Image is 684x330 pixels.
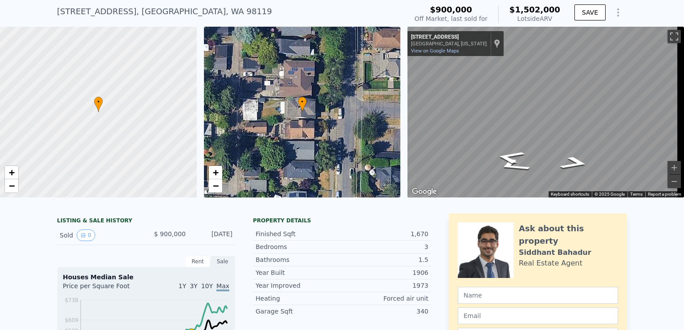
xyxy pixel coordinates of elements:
span: 10Y [201,282,213,290]
span: 1Y [179,282,186,290]
span: + [212,167,218,178]
button: SAVE [574,4,606,20]
button: Show Options [609,4,627,21]
span: $ 900,000 [154,230,186,237]
input: Email [458,307,618,324]
input: Name [458,287,618,304]
div: 1,670 [342,229,428,238]
button: Zoom in [668,161,681,174]
div: Map [407,27,684,197]
a: Zoom in [5,166,18,179]
div: Year Built [256,268,342,277]
a: Report a problem [648,192,681,197]
div: Ask about this property [519,222,618,247]
div: Real Estate Agent [519,258,582,269]
button: Keyboard shortcuts [551,191,589,197]
div: Sale [210,256,235,267]
div: • [94,97,103,112]
div: Forced air unit [342,294,428,303]
div: 340 [342,307,428,316]
span: − [212,180,218,191]
div: LISTING & SALE HISTORY [57,217,235,226]
div: Houses Median Sale [63,273,229,282]
div: Price per Square Foot [63,282,146,296]
span: 3Y [190,282,197,290]
div: Lotside ARV [509,14,560,23]
span: • [298,98,307,106]
div: [DATE] [193,229,232,241]
path: Go North, 3rd Ave W [548,153,602,173]
a: Zoom in [209,166,222,179]
div: Heating [256,294,342,303]
a: View on Google Maps [411,48,459,54]
a: Terms (opens in new tab) [630,192,643,197]
div: • [298,97,307,112]
div: Off Market, last sold for [415,14,488,23]
button: Zoom out [668,175,681,188]
div: [STREET_ADDRESS] [411,34,487,41]
div: Year Improved [256,281,342,290]
a: Show location on map [494,39,500,48]
div: Bathrooms [256,255,342,264]
button: View historical data [77,229,95,241]
div: [STREET_ADDRESS] , [GEOGRAPHIC_DATA] , WA 98119 [57,5,272,18]
button: Toggle fullscreen view [668,30,681,43]
tspan: $609 [65,317,78,323]
span: $1,502,000 [509,5,560,14]
tspan: $738 [65,297,78,303]
div: 1.5 [342,255,428,264]
img: Google [410,186,439,197]
span: • [94,98,103,106]
span: Max [216,282,229,291]
a: Open this area in Google Maps (opens a new window) [410,186,439,197]
div: Garage Sqft [256,307,342,316]
div: 3 [342,242,428,251]
span: © 2025 Google [594,192,625,197]
div: Property details [253,217,431,224]
div: Siddhant Bahadur [519,247,591,258]
div: [GEOGRAPHIC_DATA], [US_STATE] [411,41,487,47]
span: $900,000 [430,5,472,14]
path: Go South, 3rd Ave W [484,147,537,167]
div: Finished Sqft [256,229,342,238]
div: Sold [60,229,139,241]
div: Rent [185,256,210,267]
div: 1973 [342,281,428,290]
span: − [9,180,15,191]
div: Bedrooms [256,242,342,251]
div: 1906 [342,268,428,277]
a: Zoom out [209,179,222,193]
div: Street View [407,27,684,197]
span: + [9,167,15,178]
a: Zoom out [5,179,18,193]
